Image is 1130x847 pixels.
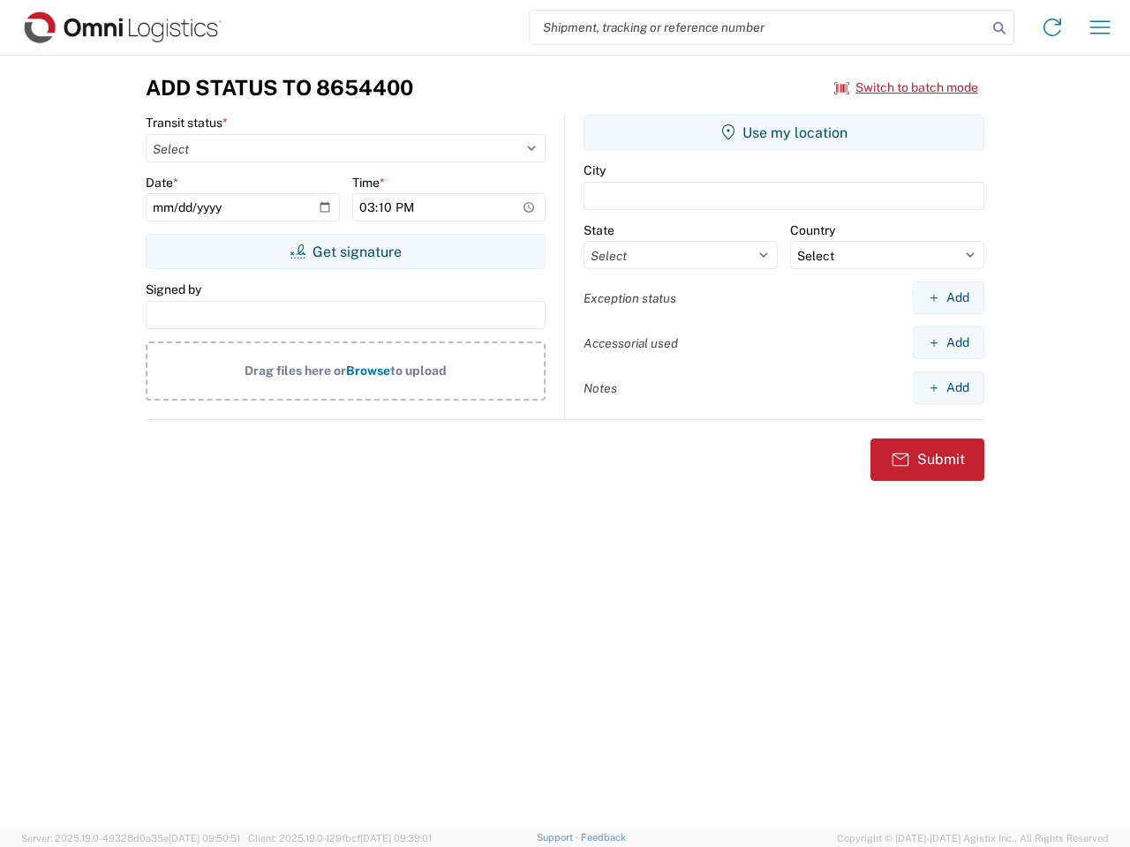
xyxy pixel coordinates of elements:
[352,175,385,191] label: Time
[913,371,984,404] button: Add
[837,830,1109,846] span: Copyright © [DATE]-[DATE] Agistix Inc., All Rights Reserved
[360,833,432,843] span: [DATE] 09:39:01
[584,222,614,238] label: State
[913,326,984,359] button: Add
[584,162,606,178] label: City
[146,281,201,297] label: Signed by
[146,175,178,191] label: Date
[146,75,413,101] h3: Add Status to 8654400
[169,833,240,843] span: [DATE] 09:50:51
[248,833,432,843] span: Client: 2025.19.0-129fbcf
[584,380,617,396] label: Notes
[21,833,240,843] span: Server: 2025.19.0-49328d0a35e
[530,11,987,44] input: Shipment, tracking or reference number
[913,281,984,314] button: Add
[834,73,978,102] button: Switch to batch mode
[537,832,581,843] a: Support
[584,335,678,351] label: Accessorial used
[390,364,447,378] span: to upload
[790,222,835,238] label: Country
[146,234,546,269] button: Get signature
[346,364,390,378] span: Browse
[245,364,346,378] span: Drag files here or
[146,115,228,131] label: Transit status
[584,115,984,150] button: Use my location
[581,832,626,843] a: Feedback
[870,438,984,481] button: Submit
[584,290,676,306] label: Exception status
